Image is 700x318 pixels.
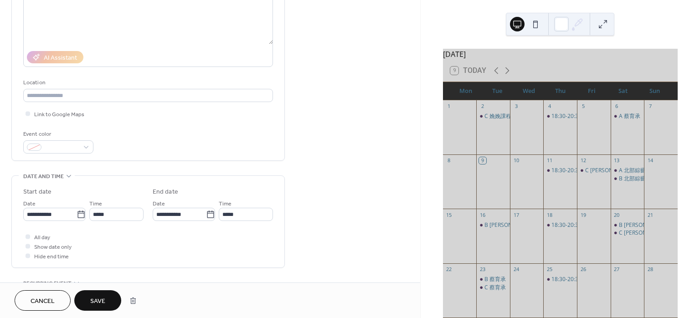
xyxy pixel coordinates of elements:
span: Hide end time [34,252,69,262]
div: 14 [647,157,654,164]
div: 23 [479,266,486,273]
div: 18:30-20:30 瑜珈 / 林嘉麗 [551,221,615,229]
div: A 北部綜藝能工作室 / 林筠喬 [611,167,644,174]
div: 18:30-20:30 瑜珈 / 林嘉麗 [543,167,577,174]
div: B 林筠喬 [611,221,644,229]
div: 25 [546,266,553,273]
div: Event color [23,129,92,139]
button: Cancel [15,290,71,311]
div: 4 [546,103,553,110]
span: Cancel [31,297,55,306]
div: C 娩娩課程排練 / 張庭溦 [484,113,543,120]
div: 2 [479,103,486,110]
div: 16 [479,211,486,218]
div: 27 [613,266,620,273]
div: Tue [482,82,513,100]
div: 18 [546,211,553,218]
div: Sat [607,82,639,100]
div: 17 [513,211,520,218]
div: 20 [613,211,620,218]
span: Show date only [34,242,72,252]
div: 13 [613,157,620,164]
span: Date [23,199,36,209]
div: 18:30-20:30 瑜珈 / 林嘉麗 [543,276,577,283]
div: 10 [513,157,520,164]
div: A 蔡育承 [619,113,640,120]
div: C 娩娩課程排練 / 張庭溦 [476,113,510,120]
div: Location [23,78,271,87]
div: C [PERSON_NAME] [585,167,633,174]
div: 22 [446,266,453,273]
div: Thu [545,82,576,100]
span: Date [153,199,165,209]
div: 26 [580,266,587,273]
div: 18:30-20:30 瑜珈 / 林嘉麗 [543,221,577,229]
div: B [PERSON_NAME] [484,221,532,229]
div: 19 [580,211,587,218]
span: Time [219,199,232,209]
div: 11 [546,157,553,164]
div: 28 [647,266,654,273]
div: A 蔡育承 [611,113,644,120]
div: C 林筠喬 [611,229,644,237]
div: C 蔡育承 [484,284,506,292]
div: Start date [23,187,51,197]
div: 7 [647,103,654,110]
div: 18:30-20:30 瑜珈 / 林嘉麗 [551,167,615,174]
span: Date and time [23,172,64,181]
div: 18:30-20:30 瑜珈 / 林嘉麗 [543,113,577,120]
span: All day [34,233,50,242]
div: 12 [580,157,587,164]
div: C 蔡育承 [476,284,510,292]
div: 9 [479,157,486,164]
div: 15 [446,211,453,218]
div: B 林筠喬 [476,221,510,229]
div: 3 [513,103,520,110]
div: C [PERSON_NAME] [619,229,667,237]
div: 18:30-20:30 瑜珈 / 林嘉麗 [551,276,615,283]
span: Link to Google Maps [34,110,84,119]
div: C 林筠喬 [577,167,611,174]
div: B 蔡育承 [484,276,506,283]
div: [DATE] [443,49,678,60]
div: Sun [639,82,670,100]
div: 6 [613,103,620,110]
div: End date [153,187,178,197]
div: 21 [647,211,654,218]
span: Save [90,297,105,306]
div: B 北部綜藝能工作室 / 林筠喬 [611,175,644,183]
div: B [PERSON_NAME] [619,221,667,229]
span: Time [89,199,102,209]
div: Wed [513,82,545,100]
button: Save [74,290,121,311]
div: 8 [446,157,453,164]
div: 18:30-20:30 瑜珈 / 林嘉麗 [551,113,615,120]
div: B 蔡育承 [476,276,510,283]
span: Recurring event [23,279,72,288]
div: 1 [446,103,453,110]
div: Mon [450,82,482,100]
div: Fri [576,82,607,100]
div: 5 [580,103,587,110]
div: 24 [513,266,520,273]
